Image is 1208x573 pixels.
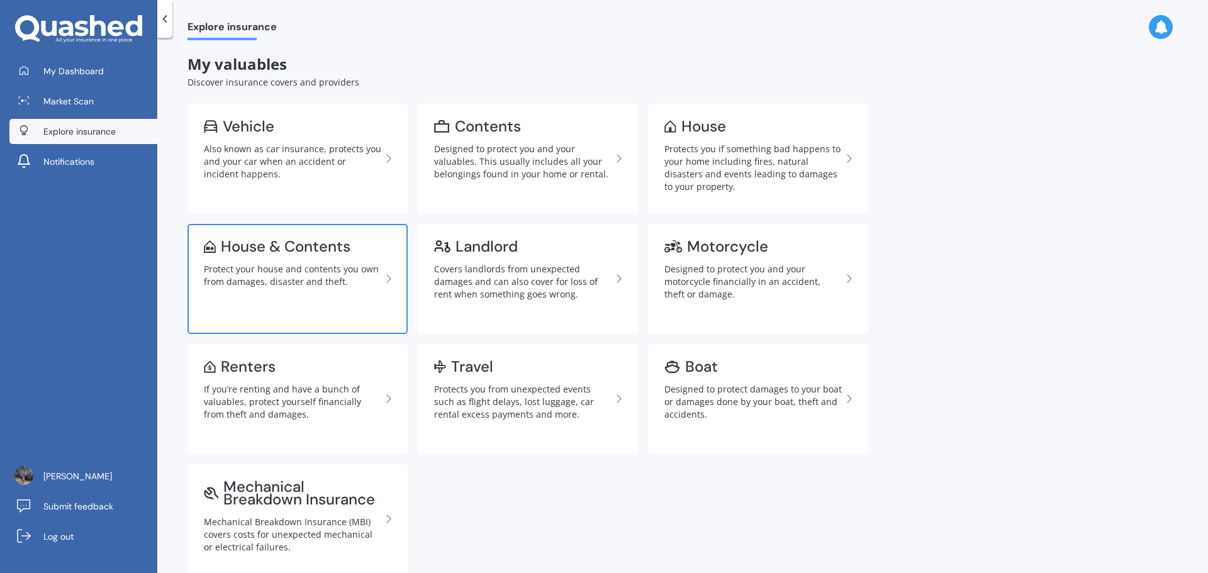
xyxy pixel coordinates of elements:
a: Log out [9,524,157,549]
div: Covers landlords from unexpected damages and can also cover for loss of rent when something goes ... [434,263,612,301]
a: LandlordCovers landlords from unexpected damages and can also cover for loss of rent when somethi... [418,224,638,334]
div: Protect your house and contents you own from damages, disaster and theft. [204,263,381,288]
span: Market Scan [43,95,94,108]
a: Submit feedback [9,494,157,519]
div: Vehicle [223,120,274,133]
div: Landlord [456,240,518,253]
a: Notifications [9,149,157,174]
span: Discover insurance covers and providers [187,76,359,88]
div: Designed to protect you and your motorcycle financially in an accident, theft or damage. [664,263,842,301]
a: RentersIf you’re renting and have a bunch of valuables, protect yourself financially from theft a... [187,344,408,454]
a: House & ContentsProtect your house and contents you own from damages, disaster and theft. [187,224,408,334]
div: Motorcycle [687,240,768,253]
div: Mechanical Breakdown Insurance (MBI) covers costs for unexpected mechanical or electrical failures. [204,516,381,554]
div: House [681,120,726,133]
div: Contents [455,120,521,133]
span: Explore insurance [43,125,116,138]
a: BoatDesigned to protect damages to your boat or damages done by your boat, theft and accidents. [648,344,868,454]
div: If you’re renting and have a bunch of valuables, protect yourself financially from theft and dama... [204,383,381,421]
div: Protects you if something bad happens to your home including fires, natural disasters and events ... [664,143,842,193]
span: Submit feedback [43,500,113,513]
div: Designed to protect damages to your boat or damages done by your boat, theft and accidents. [664,383,842,421]
span: My valuables [187,53,287,74]
div: Mechanical Breakdown Insurance [223,481,381,506]
a: VehicleAlso known as car insurance, protects you and your car when an accident or incident happens. [187,104,408,214]
div: Renters [221,360,276,373]
a: TravelProtects you from unexpected events such as flight delays, lost luggage, car rental excess ... [418,344,638,454]
span: Explore insurance [187,21,277,38]
div: Boat [685,360,718,373]
div: Designed to protect you and your valuables. This usually includes all your belongings found in yo... [434,143,612,181]
div: Also known as car insurance, protects you and your car when an accident or incident happens. [204,143,381,181]
span: Notifications [43,155,94,168]
a: Explore insurance [9,119,157,144]
a: My Dashboard [9,58,157,84]
a: MotorcycleDesigned to protect you and your motorcycle financially in an accident, theft or damage. [648,224,868,334]
img: ACg8ocLjhJo7NWCXdfsNHm7-CYqEGU2RtI1j3hGRdcW58Q3Tpm06Z7RU=s96-c [14,466,33,485]
a: [PERSON_NAME] [9,464,157,489]
a: ContentsDesigned to protect you and your valuables. This usually includes all your belongings fou... [418,104,638,214]
span: [PERSON_NAME] [43,470,112,482]
div: House & Contents [221,240,350,253]
div: Travel [451,360,493,373]
a: Market Scan [9,89,157,114]
a: HouseProtects you if something bad happens to your home including fires, natural disasters and ev... [648,104,868,214]
span: Log out [43,530,74,543]
div: Protects you from unexpected events such as flight delays, lost luggage, car rental excess paymen... [434,383,612,421]
span: My Dashboard [43,65,104,77]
